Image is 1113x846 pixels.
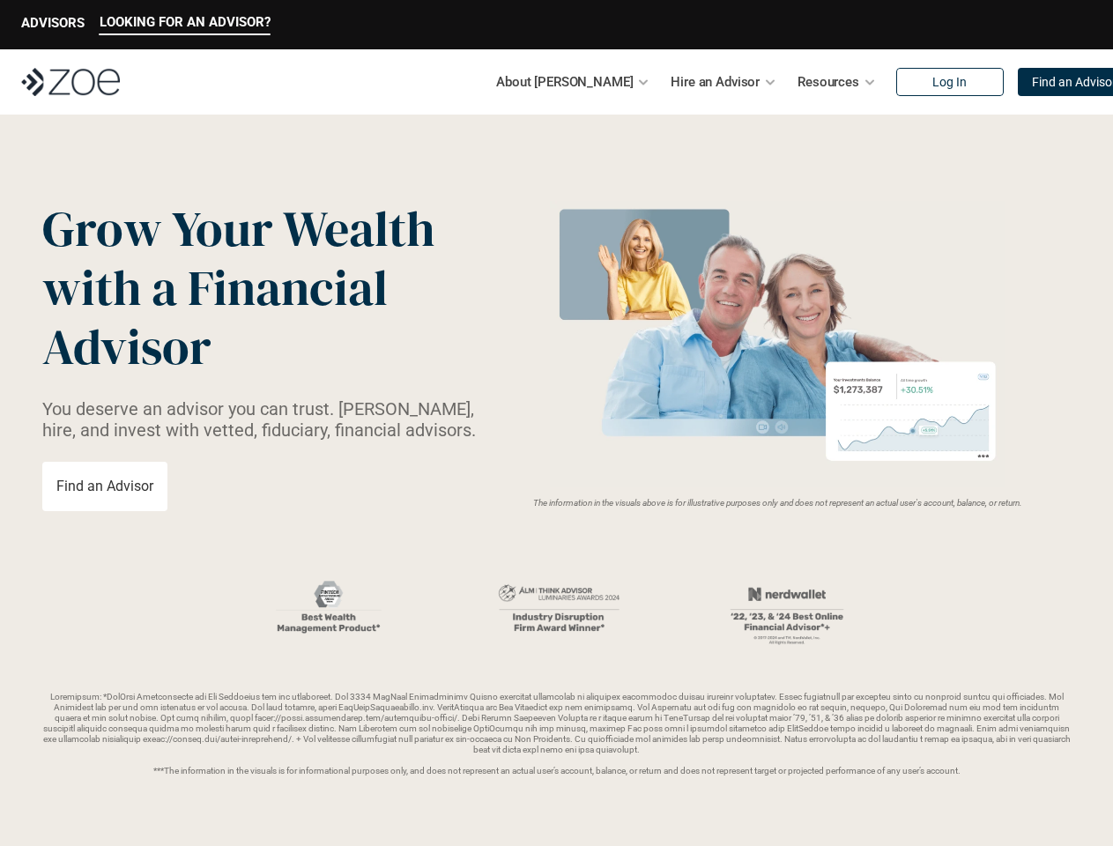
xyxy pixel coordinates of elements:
[932,75,967,90] p: Log In
[42,692,1071,776] p: Loremipsum: *DolOrsi Ametconsecte adi Eli Seddoeius tem inc utlaboreet. Dol 3334 MagNaal Enimadmi...
[533,498,1022,508] em: The information in the visuals above is for illustrative purposes only and does not represent an ...
[42,254,398,381] span: with a Financial Advisor
[56,478,153,494] p: Find an Advisor
[496,69,633,95] p: About [PERSON_NAME]
[100,14,271,30] p: LOOKING FOR AN ADVISOR?
[798,69,859,95] p: Resources
[42,462,167,511] a: Find an Advisor
[896,68,1004,96] a: Log In
[42,398,485,441] p: You deserve an advisor you can trust. [PERSON_NAME], hire, and invest with vetted, fiduciary, fin...
[671,69,760,95] p: Hire an Advisor
[21,15,85,31] p: ADVISORS
[42,195,434,263] span: Grow Your Wealth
